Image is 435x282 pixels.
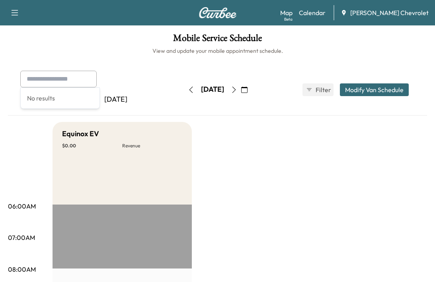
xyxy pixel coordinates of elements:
span: [PERSON_NAME] Chevrolet [350,8,429,17]
p: 08:00AM [8,265,36,274]
p: 06:00AM [8,201,36,211]
span: Filter [316,85,330,95]
a: Calendar [299,8,326,17]
h5: Equinox EV [62,128,99,139]
a: MapBeta [280,8,293,17]
h6: View and update your mobile appointment schedule. [8,47,427,55]
h1: Mobile Service Schedule [8,33,427,47]
p: $ 0.00 [62,143,122,149]
img: Curbee Logo [199,7,237,18]
button: Modify Van Schedule [340,83,409,96]
p: 07:00AM [8,233,35,242]
p: Revenue [122,143,182,149]
button: Filter [302,83,334,96]
div: No results [21,88,99,108]
div: [DATE] [201,85,224,95]
div: Beta [284,16,293,22]
div: [DATE] [97,91,135,109]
